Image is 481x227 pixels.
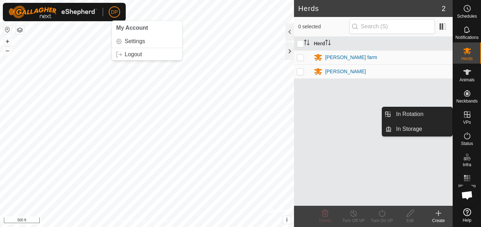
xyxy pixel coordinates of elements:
[368,217,396,224] div: Turn On VP
[154,218,175,224] a: Contact Us
[3,46,12,55] button: –
[286,217,288,223] span: i
[125,52,142,57] span: Logout
[16,26,24,34] button: Map Layers
[283,216,291,224] button: i
[112,49,182,60] a: Logout
[112,36,182,47] a: Settings
[396,110,423,118] span: In Rotation
[325,41,331,46] p-sorticon: Activate to sort
[396,125,422,133] span: In Storage
[442,3,446,14] span: 2
[459,78,475,82] span: Animals
[382,107,452,121] li: In Rotation
[456,99,477,103] span: Neckbands
[325,68,366,75] div: [PERSON_NAME]
[424,217,453,224] div: Create
[116,25,148,31] span: My Account
[461,141,473,146] span: Status
[463,218,471,222] span: Help
[396,217,424,224] div: Edit
[349,19,435,34] input: Search (S)
[304,41,310,46] p-sorticon: Activate to sort
[463,120,471,124] span: VPs
[9,6,97,18] img: Gallagher Logo
[382,122,452,136] li: In Storage
[339,217,368,224] div: Turn Off VP
[392,107,452,121] a: In Rotation
[392,122,452,136] a: In Storage
[325,54,377,61] div: [PERSON_NAME] farm
[298,23,349,30] span: 0 selected
[298,4,442,13] h2: Herds
[111,8,118,16] span: DP
[319,218,332,223] span: Delete
[461,57,472,61] span: Herds
[457,14,477,18] span: Schedules
[453,205,481,225] a: Help
[455,35,479,40] span: Notifications
[3,37,12,46] button: +
[125,39,145,44] span: Settings
[463,163,471,167] span: Infra
[311,37,453,51] th: Herd
[458,184,476,188] span: Heatmap
[119,218,146,224] a: Privacy Policy
[3,25,12,34] button: Reset Map
[457,185,478,206] div: Open chat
